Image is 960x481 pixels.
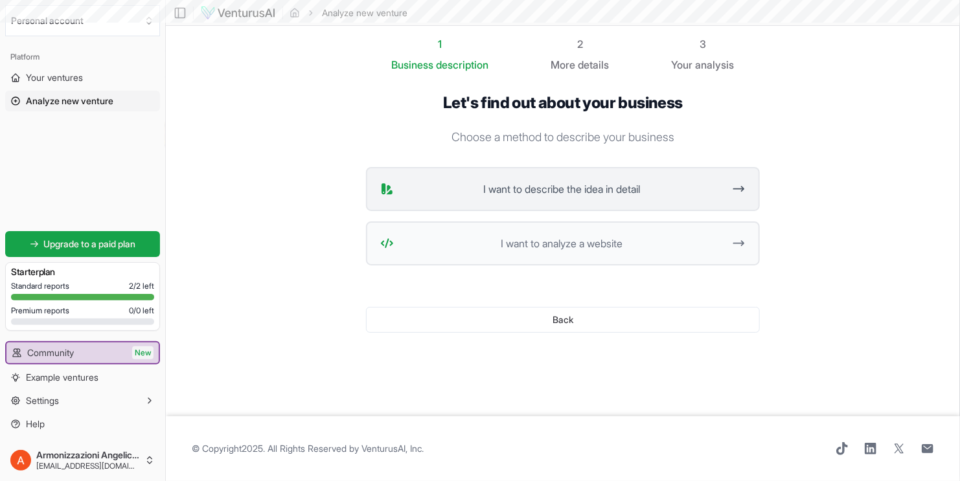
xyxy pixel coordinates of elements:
[366,128,760,146] p: Choose a method to describe your business
[551,36,610,52] div: 2
[36,461,139,471] span: [EMAIL_ADDRESS][DOMAIN_NAME]
[672,36,735,52] div: 3
[578,58,610,71] span: details
[129,306,154,316] span: 0 / 0 left
[26,95,113,107] span: Analyze new venture
[11,281,69,291] span: Standard reports
[696,58,735,71] span: analysis
[26,418,45,431] span: Help
[5,390,160,411] button: Settings
[399,236,724,251] span: I want to analyze a website
[366,167,760,211] button: I want to describe the idea in detail
[10,450,31,471] img: ACg8ocJrDfffUzYMQz--2x-c4fY9Pyq50C-0SQSrdkoEJUmg96vjCg=s96-c
[26,371,98,384] span: Example ventures
[5,91,160,111] a: Analyze new venture
[366,221,760,265] button: I want to analyze a website
[5,231,160,257] a: Upgrade to a paid plan
[27,346,74,359] span: Community
[5,47,160,67] div: Platform
[392,57,434,73] span: Business
[11,265,154,278] h3: Starter plan
[366,307,760,333] button: Back
[6,342,159,363] a: CommunityNew
[26,394,59,407] span: Settings
[5,367,160,388] a: Example ventures
[192,442,424,455] span: © Copyright 2025 . All Rights Reserved by .
[5,445,160,476] button: Armonizzazioni Angeliche Italia • [PERSON_NAME][EMAIL_ADDRESS][DOMAIN_NAME]
[5,67,160,88] a: Your ventures
[399,181,724,197] span: I want to describe the idea in detail
[366,93,760,113] h1: Let's find out about your business
[129,281,154,291] span: 2 / 2 left
[44,238,136,251] span: Upgrade to a paid plan
[672,57,693,73] span: Your
[437,58,489,71] span: description
[36,449,139,461] span: Armonizzazioni Angeliche Italia • [PERSON_NAME]
[132,346,154,359] span: New
[392,36,489,52] div: 1
[551,57,576,73] span: More
[26,71,83,84] span: Your ventures
[11,306,69,316] span: Premium reports
[5,414,160,434] a: Help
[361,443,422,454] a: VenturusAI, Inc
